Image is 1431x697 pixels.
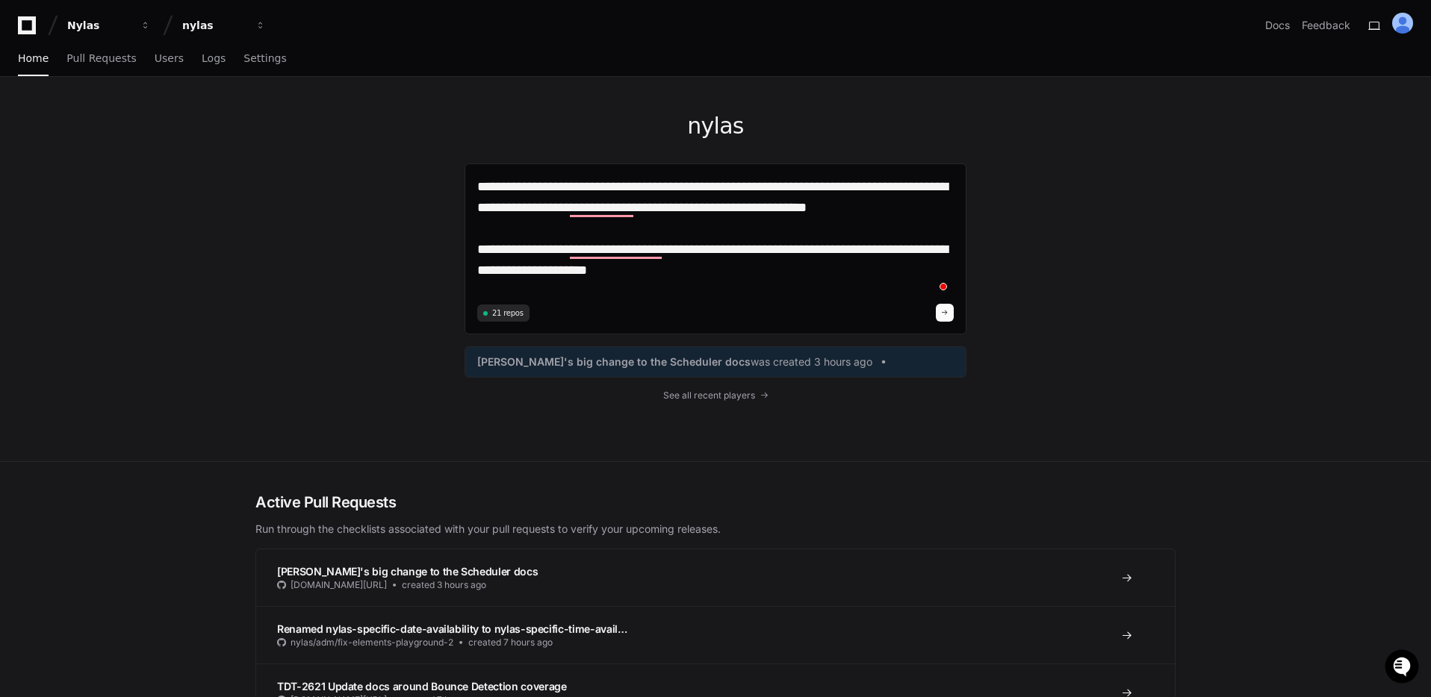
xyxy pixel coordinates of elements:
span: Logs [202,54,226,63]
a: Docs [1265,18,1290,33]
div: Start new chat [51,111,245,126]
a: Powered byPylon [105,156,181,168]
span: Home [18,54,49,63]
h2: Active Pull Requests [255,492,1176,513]
iframe: Open customer support [1383,648,1424,688]
div: We're offline, we'll be back soon [51,126,195,138]
span: Pull Requests [66,54,136,63]
div: nylas [182,18,246,33]
a: [PERSON_NAME]'s big change to the Scheduler docs[DOMAIN_NAME][URL]created 3 hours ago [256,549,1175,606]
a: Logs [202,42,226,76]
span: Users [155,54,184,63]
img: PlayerZero [15,15,45,45]
button: Feedback [1302,18,1350,33]
a: Settings [243,42,286,76]
span: [PERSON_NAME]'s big change to the Scheduler docs [277,565,538,578]
div: Welcome [15,60,272,84]
button: Nylas [61,12,157,39]
span: was created 3 hours ago [751,354,872,369]
p: Run through the checklists associated with your pull requests to verify your upcoming releases. [255,522,1176,537]
a: See all recent players [465,390,966,401]
span: Pylon [149,157,181,168]
span: Renamed nylas-specific-date-availability to nylas-specific-time-avail… [277,622,627,635]
textarea: To enrich screen reader interactions, please activate Accessibility in Grammarly extension settings [477,176,954,299]
a: Users [155,42,184,76]
a: [PERSON_NAME]'s big change to the Scheduler docswas created 3 hours ago [477,354,954,369]
button: Start new chat [254,116,272,134]
span: See all recent players [663,390,755,401]
span: TDT-2621 Update docs around Bounce Detection coverage [277,680,566,693]
div: Nylas [67,18,131,33]
span: [PERSON_NAME]'s big change to the Scheduler docs [477,354,751,369]
span: created 7 hours ago [468,637,553,648]
span: [DOMAIN_NAME][URL] [291,579,387,591]
a: Pull Requests [66,42,136,76]
button: nylas [176,12,272,39]
img: ALV-UjVK8RpqmtaEmWt-w7smkXy4mXJeaO6BQfayqtOlFgo-JMPJ-9dwpjtPo0tPuJt-_htNhcUawv8hC7JLdgPRlxVfNlCaj... [1392,13,1413,34]
h1: nylas [465,113,966,140]
a: Renamed nylas-specific-date-availability to nylas-specific-time-avail…nylas/adm/fix-elements-play... [256,606,1175,663]
span: nylas/adm/fix-elements-playground-2 [291,637,453,648]
img: 1736555170064-99ba0984-63c1-480f-8ee9-699278ef63ed [15,111,42,138]
span: 21 repos [492,307,524,319]
span: Settings [243,54,286,63]
a: Home [18,42,49,76]
span: created 3 hours ago [402,579,486,591]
